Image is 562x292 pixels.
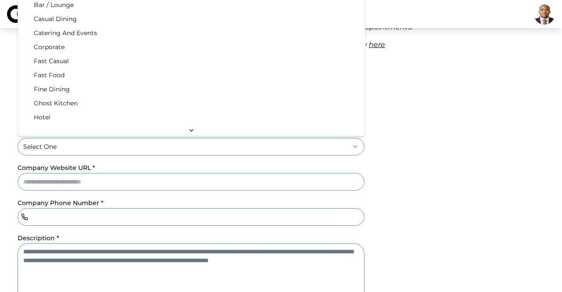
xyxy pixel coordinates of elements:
span: Fast Food [34,71,65,79]
span: Fine Dining [34,85,70,94]
span: Casual Dining [34,14,77,23]
span: Bar / Lounge [34,0,74,9]
span: Catering and Events [34,29,97,37]
span: Corporate [34,43,65,51]
span: Fast Casual [34,57,69,65]
span: Hotel [34,113,50,122]
span: Ghost Kitchen [34,99,78,108]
